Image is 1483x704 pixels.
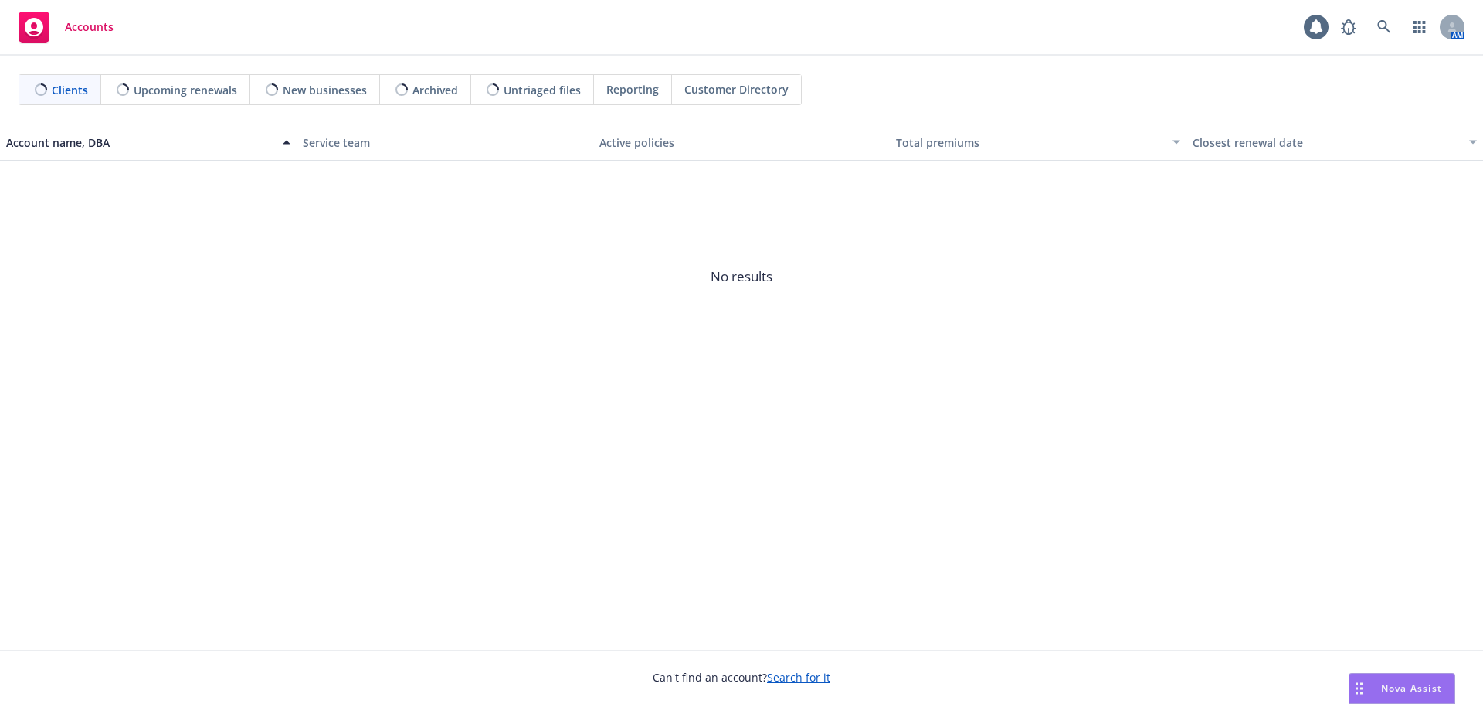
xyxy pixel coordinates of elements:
span: Reporting [606,81,659,97]
div: Service team [303,134,587,151]
a: Search [1369,12,1400,43]
span: Customer Directory [684,81,789,97]
button: Nova Assist [1349,673,1455,704]
a: Accounts [12,5,120,49]
span: Untriaged files [504,82,581,98]
div: Closest renewal date [1193,134,1460,151]
span: Accounts [65,21,114,33]
div: Drag to move [1349,674,1369,703]
span: New businesses [283,82,367,98]
a: Switch app [1404,12,1435,43]
a: Report a Bug [1333,12,1364,43]
span: Upcoming renewals [134,82,237,98]
a: Search for it [767,670,830,685]
div: Total premiums [896,134,1163,151]
span: Archived [412,82,458,98]
button: Service team [297,124,593,161]
div: Active policies [599,134,884,151]
span: Nova Assist [1381,682,1442,695]
span: Can't find an account? [653,669,830,685]
button: Active policies [593,124,890,161]
button: Closest renewal date [1186,124,1483,161]
button: Total premiums [890,124,1186,161]
span: Clients [52,82,88,98]
div: Account name, DBA [6,134,273,151]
